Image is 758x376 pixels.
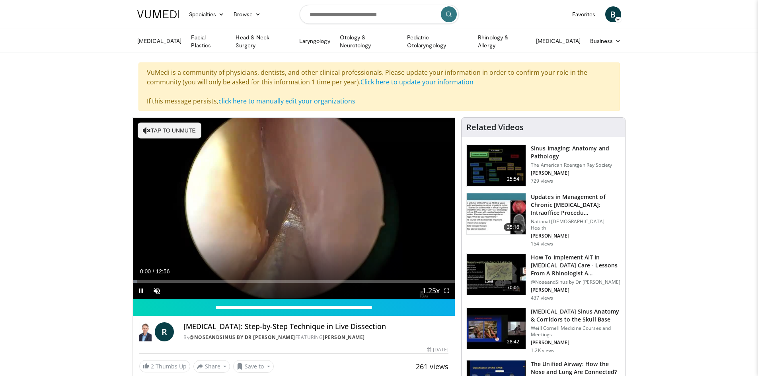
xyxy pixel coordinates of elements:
[427,346,448,353] div: [DATE]
[423,283,439,299] button: Playback Rate
[139,360,190,372] a: 2 Thumbs Up
[531,144,620,160] h3: Sinus Imaging: Anatomy and Pathology
[149,283,165,299] button: Unmute
[138,123,201,138] button: Tap to unmute
[531,325,620,338] p: Weill Cornell Medicine Courses and Meetings
[531,253,620,277] h3: How To Implement AIT In [MEDICAL_DATA] Care - Lessons From A Rhinologist A…
[531,360,620,376] h3: The Unified Airway: How the Nose and Lung Are Connected?
[229,6,265,22] a: Browse
[504,175,523,183] span: 25:54
[531,339,620,346] p: [PERSON_NAME]
[231,33,294,49] a: Head & Neck Surgery
[531,162,620,168] p: The American Roentgen Ray Society
[467,193,526,235] img: 4d46ad28-bf85-4ffa-992f-e5d3336e5220.150x105_q85_crop-smart_upscale.jpg
[531,33,585,49] a: [MEDICAL_DATA]
[439,283,455,299] button: Fullscreen
[183,322,448,331] h4: [MEDICAL_DATA]: Step-by-Step Technique in Live Dissection
[531,295,553,301] p: 437 views
[133,118,455,299] video-js: Video Player
[531,279,620,285] p: @NoseandSinus by Dr [PERSON_NAME]
[155,322,174,341] a: R
[467,254,526,295] img: 3d43f09a-5d0c-4774-880e-3909ea54edb9.150x105_q85_crop-smart_upscale.jpg
[585,33,626,49] a: Business
[504,338,523,346] span: 28:42
[504,223,523,231] span: 35:16
[139,322,152,341] img: @NoseandSinus by Dr Richard Harvey
[466,144,620,187] a: 25:54 Sinus Imaging: Anatomy and Pathology The American Roentgen Ray Society [PERSON_NAME] 729 views
[193,360,230,373] button: Share
[151,362,154,370] span: 2
[133,283,149,299] button: Pause
[567,6,600,22] a: Favorites
[335,33,402,49] a: Otology & Neurotology
[184,6,229,22] a: Specialties
[294,33,335,49] a: Laryngology
[138,62,620,111] div: VuMedi is a community of physicians, dentists, and other clinical professionals. Please update yo...
[467,145,526,186] img: 5d00bf9a-6682-42b9-8190-7af1e88f226b.150x105_q85_crop-smart_upscale.jpg
[156,268,170,275] span: 12:56
[300,5,459,24] input: Search topics, interventions
[531,241,553,247] p: 154 views
[153,268,154,275] span: /
[531,218,620,231] p: National [DEMOGRAPHIC_DATA] Health
[416,362,448,371] span: 261 views
[140,268,151,275] span: 0:00
[467,308,526,349] img: 276d523b-ec6d-4eb7-b147-bbf3804ee4a7.150x105_q85_crop-smart_upscale.jpg
[233,360,274,373] button: Save to
[605,6,621,22] a: B
[466,193,620,247] a: 35:16 Updates in Management of Chronic [MEDICAL_DATA]: Intraoffice Procedu… National [DEMOGRAPHIC...
[218,97,355,105] a: click here to manually edit your organizations
[323,334,365,341] a: [PERSON_NAME]
[473,33,531,49] a: Rhinology & Allergy
[466,123,524,132] h4: Related Videos
[402,33,473,49] a: Pediatric Otolaryngology
[531,308,620,323] h3: [MEDICAL_DATA] Sinus Anatomy & Corridors to the Skull Base
[531,233,620,239] p: [PERSON_NAME]
[360,78,474,86] a: Click here to update your information
[133,280,455,283] div: Progress Bar
[531,170,620,176] p: [PERSON_NAME]
[531,347,554,354] p: 1.2K views
[531,287,620,293] p: [PERSON_NAME]
[466,253,620,301] a: 70:01 How To Implement AIT In [MEDICAL_DATA] Care - Lessons From A Rhinologist A… @NoseandSinus b...
[186,33,231,49] a: Facial Plastics
[133,33,187,49] a: [MEDICAL_DATA]
[183,334,448,341] div: By FEATURING
[531,178,553,184] p: 729 views
[137,10,179,18] img: VuMedi Logo
[466,308,620,354] a: 28:42 [MEDICAL_DATA] Sinus Anatomy & Corridors to the Skull Base Weill Cornell Medicine Courses a...
[531,193,620,217] h3: Updates in Management of Chronic [MEDICAL_DATA]: Intraoffice Procedu…
[504,284,523,292] span: 70:01
[189,334,295,341] a: @NoseandSinus by Dr [PERSON_NAME]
